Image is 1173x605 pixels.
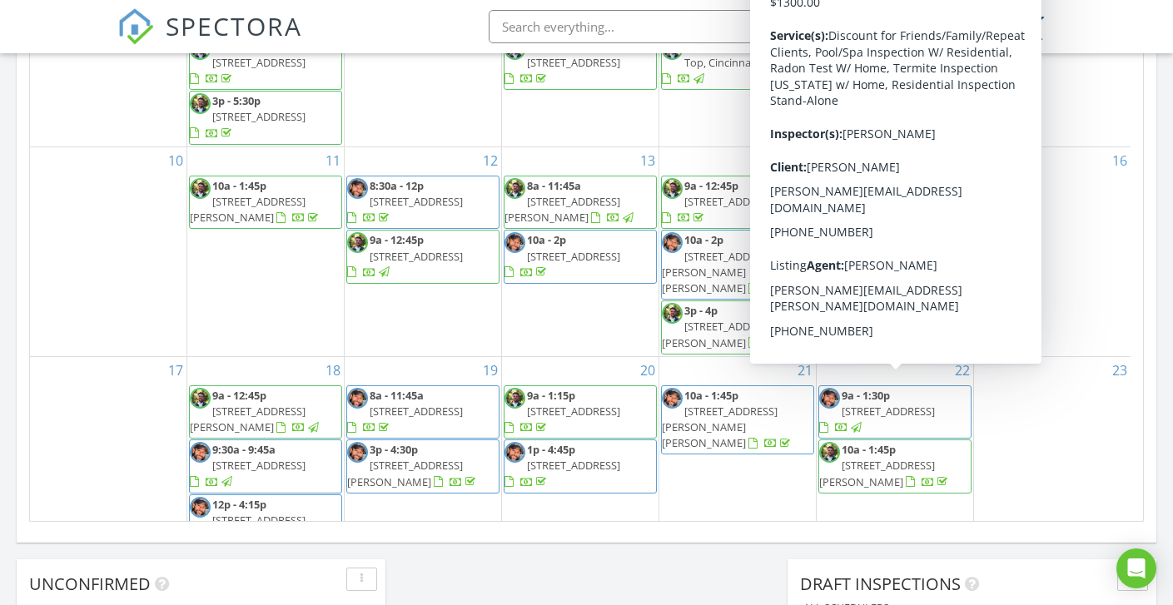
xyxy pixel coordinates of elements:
[842,55,935,70] span: [STREET_ADDRESS]
[662,303,683,324] img: headshotforareawide.jpg
[659,7,816,146] td: Go to August 7, 2025
[187,7,345,146] td: Go to August 4, 2025
[1109,357,1131,384] a: Go to August 23, 2025
[637,147,659,174] a: Go to August 13, 2025
[637,357,659,384] a: Go to August 20, 2025
[973,146,1131,356] td: Go to August 16, 2025
[819,178,951,225] a: 9a - 12:45p [STREET_ADDRESS][PERSON_NAME]
[190,178,321,225] a: 10a - 1:45p [STREET_ADDRESS][PERSON_NAME]
[924,10,1032,27] div: [PERSON_NAME]
[816,146,973,356] td: Go to August 15, 2025
[662,319,778,350] span: [STREET_ADDRESS][PERSON_NAME]
[819,93,935,140] a: 12:30p - 4:15p [STREET_ADDRESS]
[189,385,342,439] a: 9a - 12:45p [STREET_ADDRESS][PERSON_NAME]
[190,497,211,518] img: img_7297_adam_headshot.jpg
[504,194,620,225] span: [STREET_ADDRESS][PERSON_NAME]
[662,178,683,199] img: headshotforareawide.jpg
[819,232,935,279] a: 9a - 10:30a [STREET_ADDRESS]
[347,388,368,409] img: img_7297_adam_headshot.jpg
[190,194,306,225] span: [STREET_ADDRESS][PERSON_NAME]
[212,93,261,108] span: 3p - 5:30p
[190,442,306,488] a: 9:30a - 9:45a [STREET_ADDRESS]
[527,249,620,264] span: [STREET_ADDRESS]
[345,356,502,550] td: Go to August 19, 2025
[346,176,500,230] a: 8:30a - 12p [STREET_ADDRESS]
[502,7,659,146] td: Go to August 6, 2025
[842,442,896,457] span: 10a - 1:45p
[190,497,321,543] a: 12p - 4:15p [STREET_ADDRESS][PERSON_NAME]
[347,442,368,463] img: img_7297_adam_headshot.jpg
[212,109,306,124] span: [STREET_ADDRESS]
[662,232,683,253] img: img_7297_adam_headshot.jpg
[662,404,778,450] span: [STREET_ADDRESS][PERSON_NAME][PERSON_NAME]
[1109,147,1131,174] a: Go to August 16, 2025
[800,573,961,595] span: Draft Inspections
[166,8,302,43] span: SPECTORA
[30,7,187,146] td: Go to August 3, 2025
[190,388,211,409] img: headshotforareawide.jpg
[662,303,793,350] a: 3p - 4p [STREET_ADDRESS][PERSON_NAME]
[659,356,816,550] td: Go to August 21, 2025
[370,442,418,457] span: 3p - 4:30p
[346,230,500,284] a: 9a - 12:45p [STREET_ADDRESS]
[212,55,306,70] span: [STREET_ADDRESS]
[684,39,738,54] span: 9a - 12:45p
[347,388,463,434] a: 8a - 11:45a [STREET_ADDRESS]
[190,404,306,434] span: [STREET_ADDRESS][PERSON_NAME]
[527,458,620,473] span: [STREET_ADDRESS]
[684,194,778,209] span: [STREET_ADDRESS]
[662,249,778,295] span: [STREET_ADDRESS][PERSON_NAME][PERSON_NAME]
[661,300,814,355] a: 3p - 4p [STREET_ADDRESS][PERSON_NAME]
[819,458,935,488] span: [STREET_ADDRESS][PERSON_NAME]
[819,93,840,114] img: headshotforareawide.jpg
[819,442,840,463] img: headshotforareawide.jpg
[322,357,344,384] a: Go to August 18, 2025
[504,39,620,86] a: 9a - 12:30p [STREET_ADDRESS]
[504,37,657,91] a: 9a - 12:30p [STREET_ADDRESS]
[818,385,972,439] a: 9a - 1:30p [STREET_ADDRESS]
[819,388,935,434] a: 9a - 1:30p [STREET_ADDRESS]
[819,442,951,488] a: 10a - 1:45p [STREET_ADDRESS][PERSON_NAME]
[345,146,502,356] td: Go to August 12, 2025
[952,147,973,174] a: Go to August 15, 2025
[661,176,814,230] a: 9a - 12:45p [STREET_ADDRESS]
[190,39,306,86] a: 9a - 12:45p [STREET_ADDRESS]
[187,146,345,356] td: Go to August 11, 2025
[347,178,368,199] img: img_7297_adam_headshot.jpg
[117,22,302,57] a: SPECTORA
[504,178,525,199] img: headshotforareawide.jpg
[347,178,463,225] a: 8:30a - 12p [STREET_ADDRESS]
[818,230,972,284] a: 9a - 10:30a [STREET_ADDRESS]
[212,458,306,473] span: [STREET_ADDRESS]
[818,91,972,145] a: 12:30p - 4:15p [STREET_ADDRESS]
[345,7,502,146] td: Go to August 5, 2025
[842,249,935,264] span: [STREET_ADDRESS]
[684,232,723,247] span: 10a - 2p
[212,497,266,512] span: 12p - 4:15p
[189,439,342,493] a: 9:30a - 9:45a [STREET_ADDRESS]
[662,388,793,451] a: 10a - 1:45p [STREET_ADDRESS][PERSON_NAME][PERSON_NAME]
[819,232,840,253] img: img_7297_adam_headshot.jpg
[818,37,972,91] a: 8a - 11:45a [STREET_ADDRESS]
[527,55,620,70] span: [STREET_ADDRESS]
[370,249,463,264] span: [STREET_ADDRESS]
[502,146,659,356] td: Go to August 13, 2025
[527,404,620,419] span: [STREET_ADDRESS]
[662,388,683,409] img: img_7297_adam_headshot.jpg
[370,388,424,403] span: 8a - 11:45a
[165,147,186,174] a: Go to August 10, 2025
[504,232,620,279] a: 10a - 2p [STREET_ADDRESS]
[819,388,840,409] img: img_7297_adam_headshot.jpg
[346,439,500,493] a: 3p - 4:30p [STREET_ADDRESS][PERSON_NAME]
[662,178,778,225] a: 9a - 12:45p [STREET_ADDRESS]
[819,39,935,86] a: 8a - 11:45a [STREET_ADDRESS]
[346,385,500,439] a: 8a - 11:45a [STREET_ADDRESS]
[504,442,620,488] a: 1p - 4:45p [STREET_ADDRESS]
[816,356,973,550] td: Go to August 22, 2025
[30,146,187,356] td: Go to August 10, 2025
[29,573,151,595] span: Unconfirmed
[30,356,187,550] td: Go to August 17, 2025
[370,232,424,247] span: 9a - 12:45p
[504,178,636,225] a: 8a - 11:45a [STREET_ADDRESS][PERSON_NAME]
[212,388,266,403] span: 9a - 12:45p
